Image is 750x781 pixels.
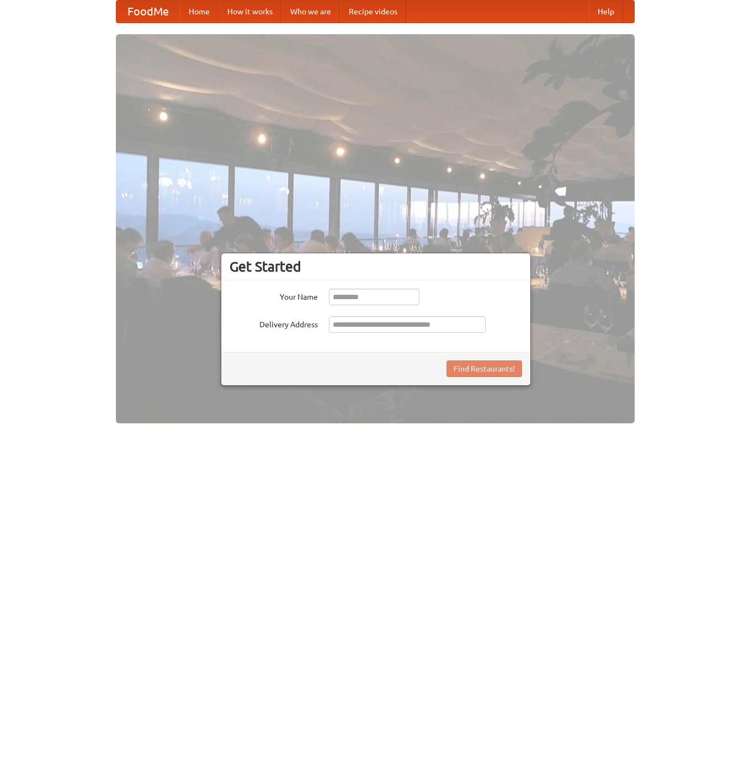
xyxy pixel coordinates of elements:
[219,1,281,23] a: How it works
[116,1,180,23] a: FoodMe
[230,289,318,302] label: Your Name
[180,1,219,23] a: Home
[230,316,318,330] label: Delivery Address
[589,1,623,23] a: Help
[340,1,406,23] a: Recipe videos
[281,1,340,23] a: Who we are
[230,258,522,275] h3: Get Started
[446,360,522,377] button: Find Restaurants!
